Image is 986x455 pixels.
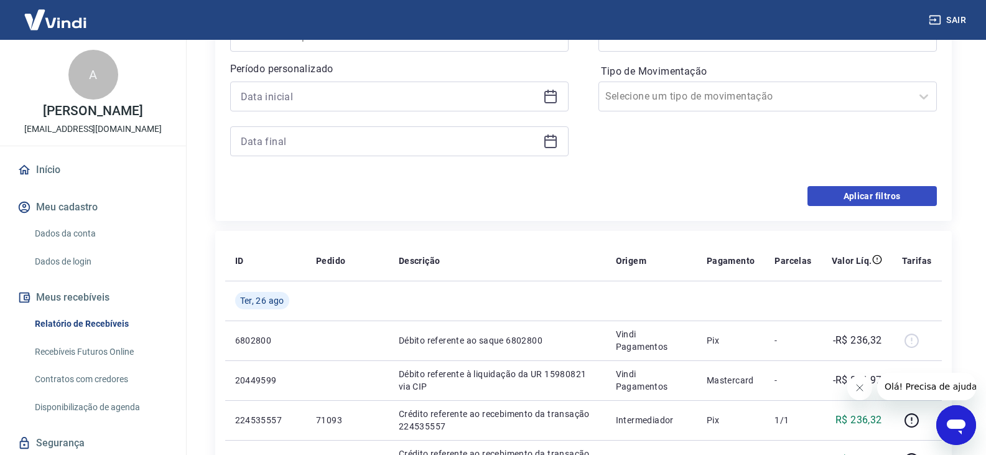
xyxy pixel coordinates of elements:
iframe: Fechar mensagem [847,375,872,400]
p: Débito referente ao saque 6802800 [399,334,596,347]
span: Ter, 26 ago [240,294,284,307]
a: Contratos com credores [30,367,171,392]
p: Pagamento [707,255,755,267]
p: - [774,334,811,347]
p: Vindi Pagamentos [616,368,687,393]
p: Vindi Pagamentos [616,328,687,353]
iframe: Mensagem da empresa [877,373,976,400]
p: Intermediador [616,414,687,426]
p: Pix [707,414,755,426]
a: Início [15,156,171,184]
p: Origem [616,255,646,267]
p: Período personalizado [230,62,569,77]
a: Relatório de Recebíveis [30,311,171,337]
p: Débito referente à liquidação da UR 15980821 via CIP [399,368,596,393]
p: [PERSON_NAME] [43,105,142,118]
p: 71093 [316,414,379,426]
p: Valor Líq. [832,255,872,267]
p: -R$ 236,32 [833,333,882,348]
div: A [68,50,118,100]
p: Pedido [316,255,345,267]
p: [EMAIL_ADDRESS][DOMAIN_NAME] [24,123,162,136]
button: Meu cadastro [15,194,171,221]
span: Olá! Precisa de ajuda? [7,9,105,19]
p: - [774,374,811,387]
p: Tarifas [902,255,932,267]
p: Crédito referente ao recebimento da transação 224535557 [399,408,596,433]
a: Dados da conta [30,221,171,246]
label: Tipo de Movimentação [601,64,934,79]
p: Pix [707,334,755,347]
p: 224535557 [235,414,296,426]
input: Data inicial [241,87,538,106]
p: Descrição [399,255,440,267]
p: -R$ 881,97 [833,373,882,388]
a: Disponibilização de agenda [30,395,171,420]
button: Meus recebíveis [15,284,171,311]
p: Mastercard [707,374,755,387]
button: Sair [926,9,971,32]
a: Recebíveis Futuros Online [30,339,171,365]
a: Dados de login [30,249,171,274]
p: R$ 236,32 [835,413,882,428]
button: Aplicar filtros [807,186,937,206]
p: Parcelas [774,255,811,267]
p: ID [235,255,244,267]
img: Vindi [15,1,96,39]
p: 6802800 [235,334,296,347]
p: 20449599 [235,374,296,387]
iframe: Botão para abrir a janela de mensagens [936,405,976,445]
input: Data final [241,132,538,151]
p: 1/1 [774,414,811,426]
